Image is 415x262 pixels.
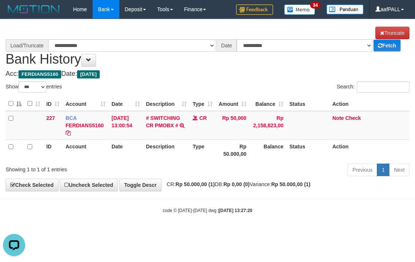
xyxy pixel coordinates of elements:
[284,4,315,15] img: Button%20Memo.svg
[6,4,62,15] img: MOTION_logo.png
[163,208,252,213] small: code © [DATE]-[DATE] dwg |
[66,130,71,136] a: Copy FERDIANS5160 to clipboard
[389,164,409,176] a: Next
[143,97,190,111] th: Description: activate to sort column ascending
[337,81,409,93] label: Search:
[109,97,143,111] th: Date: activate to sort column ascending
[19,70,61,78] span: FERDIANS5160
[223,181,250,187] strong: Rp 0,00 (0)
[216,39,237,52] div: Date
[43,97,63,111] th: ID: activate to sort column ascending
[163,181,311,187] span: CR: DB: Variance:
[236,4,273,15] img: Feedback.jpg
[190,140,216,161] th: Type
[19,81,46,93] select: Showentries
[286,97,329,111] th: Status
[77,70,100,78] span: [DATE]
[216,140,249,161] th: Rp 50.000,00
[119,179,162,191] a: Toggle Descr
[143,140,190,161] th: Description
[375,27,409,39] a: Truncate
[271,181,311,187] strong: Rp 50.000,00 (1)
[345,115,361,121] a: Check
[286,140,329,161] th: Status
[6,81,62,93] label: Show entries
[357,81,409,93] input: Search:
[348,164,377,176] a: Previous
[109,111,143,140] td: [DATE] 13:00:54
[249,140,286,161] th: Balance
[249,97,286,111] th: Balance: activate to sort column ascending
[216,111,249,140] td: Rp 50,000
[199,115,207,121] span: CR
[66,115,77,121] span: BCA
[6,179,59,191] a: Check Selected
[6,39,48,52] div: Load/Truncate
[249,111,286,140] td: Rp 2,158,823,00
[332,115,344,121] a: Note
[63,97,109,111] th: Account: activate to sort column ascending
[377,164,389,176] a: 1
[6,70,409,78] h4: Acc: Date:
[146,115,180,128] a: # SWITCHING CR PMOBX #
[3,3,25,25] button: Open LiveChat chat widget
[66,122,104,128] a: FERDIANS5160
[43,140,63,161] th: ID
[24,97,43,111] th: : activate to sort column ascending
[329,140,409,161] th: Action
[46,115,55,121] span: 227
[216,97,249,111] th: Amount: activate to sort column ascending
[310,2,320,9] span: 34
[6,97,24,111] th: : activate to sort column descending
[6,163,167,173] div: Showing 1 to 1 of 1 entries
[329,97,409,111] th: Action
[60,179,118,191] a: Uncheck Selected
[219,208,252,213] strong: [DATE] 13:27:20
[373,40,401,51] a: Fetch
[326,4,363,14] img: panduan.png
[190,97,216,111] th: Type: activate to sort column ascending
[6,27,409,67] h1: Bank History
[176,181,215,187] strong: Rp 50.000,00 (1)
[109,140,143,161] th: Date
[63,140,109,161] th: Account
